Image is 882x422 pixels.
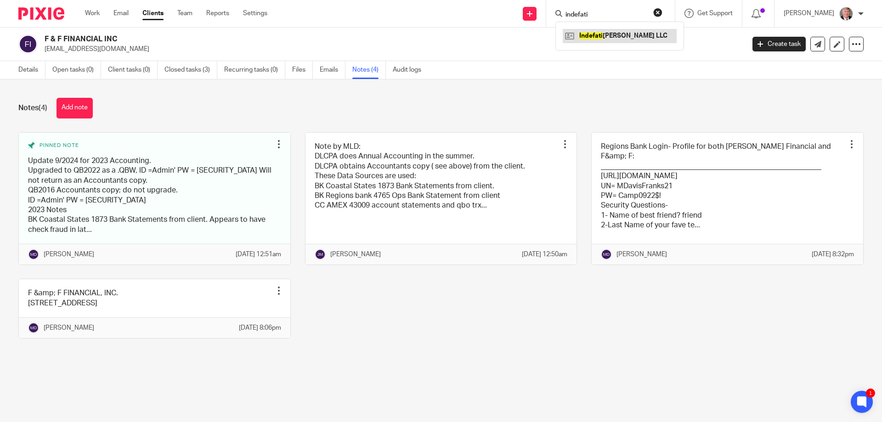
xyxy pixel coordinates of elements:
[239,323,281,332] p: [DATE] 8:06pm
[320,61,345,79] a: Emails
[177,9,192,18] a: Team
[393,61,428,79] a: Audit logs
[52,61,101,79] a: Open tasks (0)
[224,61,285,79] a: Recurring tasks (0)
[315,249,326,260] img: svg%3E
[292,61,313,79] a: Files
[352,61,386,79] a: Notes (4)
[206,9,229,18] a: Reports
[45,34,600,44] h2: F & F FINANCIAL INC
[616,250,667,259] p: [PERSON_NAME]
[752,37,806,51] a: Create task
[18,34,38,54] img: svg%3E
[45,45,739,54] p: [EMAIL_ADDRESS][DOMAIN_NAME]
[85,9,100,18] a: Work
[18,7,64,20] img: Pixie
[243,9,267,18] a: Settings
[44,323,94,332] p: [PERSON_NAME]
[113,9,129,18] a: Email
[784,9,834,18] p: [PERSON_NAME]
[565,11,647,19] input: Search
[812,250,854,259] p: [DATE] 8:32pm
[866,388,875,398] div: 1
[18,61,45,79] a: Details
[330,250,381,259] p: [PERSON_NAME]
[653,8,662,17] button: Clear
[108,61,158,79] a: Client tasks (0)
[236,250,281,259] p: [DATE] 12:51am
[28,249,39,260] img: svg%3E
[697,10,733,17] span: Get Support
[44,250,94,259] p: [PERSON_NAME]
[839,6,854,21] img: cd2011-crop.jpg
[142,9,164,18] a: Clients
[601,249,612,260] img: svg%3E
[57,98,93,118] button: Add note
[28,142,272,149] div: Pinned note
[522,250,567,259] p: [DATE] 12:50am
[164,61,217,79] a: Closed tasks (3)
[18,103,47,113] h1: Notes
[39,104,47,112] span: (4)
[28,322,39,333] img: svg%3E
